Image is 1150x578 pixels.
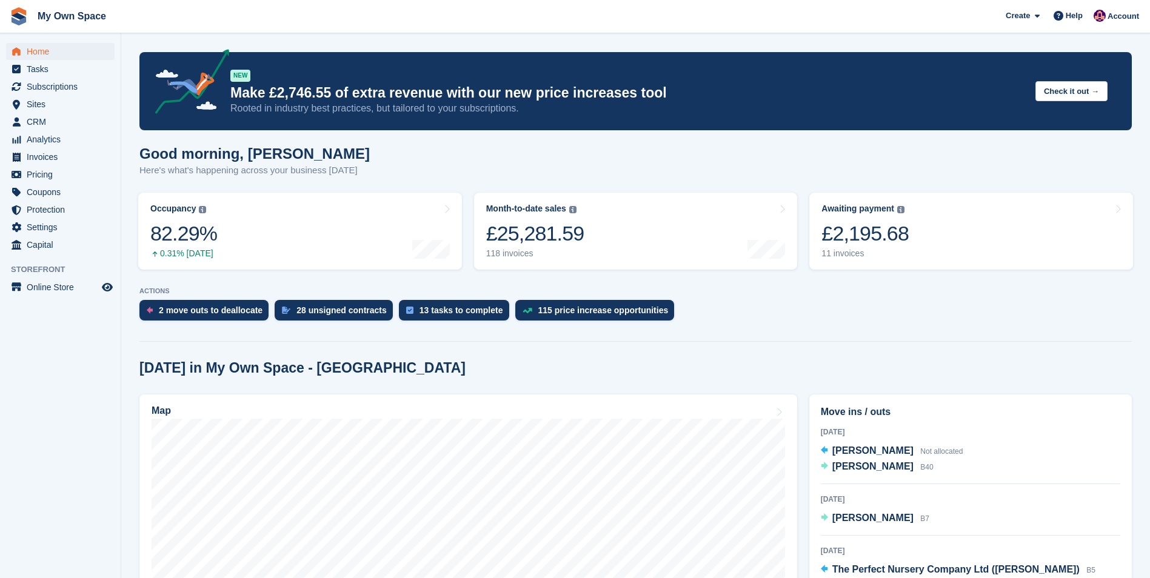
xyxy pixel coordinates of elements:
img: task-75834270c22a3079a89374b754ae025e5fb1db73e45f91037f5363f120a921f8.svg [406,307,413,314]
img: price-adjustments-announcement-icon-8257ccfd72463d97f412b2fc003d46551f7dbcb40ab6d574587a9cd5c0d94... [145,49,230,118]
span: Coupons [27,184,99,201]
img: price_increase_opportunities-93ffe204e8149a01c8c9dc8f82e8f89637d9d84a8eef4429ea346261dce0b2c0.svg [523,308,532,313]
a: menu [6,166,115,183]
img: icon-info-grey-7440780725fd019a000dd9b08b2336e03edf1995a4989e88bcd33f0948082b44.svg [569,206,577,213]
span: CRM [27,113,99,130]
a: The Perfect Nursery Company Ltd ([PERSON_NAME]) B5 [821,562,1095,578]
p: Rooted in industry best practices, but tailored to your subscriptions. [230,102,1026,115]
a: menu [6,113,115,130]
span: [PERSON_NAME] [832,513,914,523]
img: move_outs_to_deallocate_icon-f764333ba52eb49d3ac5e1228854f67142a1ed5810a6f6cc68b1a99e826820c5.svg [147,307,153,314]
a: menu [6,148,115,165]
div: NEW [230,70,250,82]
span: Home [27,43,99,60]
span: Pricing [27,166,99,183]
span: B7 [920,514,929,523]
a: menu [6,43,115,60]
div: 2 move outs to deallocate [159,305,262,315]
a: Occupancy 82.29% 0.31% [DATE] [138,193,462,270]
span: Tasks [27,61,99,78]
h1: Good morning, [PERSON_NAME] [139,145,370,162]
h2: Map [152,405,171,416]
span: Not allocated [920,447,963,456]
span: [PERSON_NAME] [832,461,914,471]
span: Settings [27,219,99,236]
h2: Move ins / outs [821,405,1120,419]
a: 2 move outs to deallocate [139,300,275,327]
div: [DATE] [821,545,1120,556]
div: 0.31% [DATE] [150,248,217,259]
span: Invoices [27,148,99,165]
a: menu [6,236,115,253]
a: 28 unsigned contracts [275,300,399,327]
a: Preview store [100,280,115,294]
a: [PERSON_NAME] B40 [821,459,934,475]
div: 82.29% [150,221,217,246]
p: Make £2,746.55 of extra revenue with our new price increases tool [230,84,1026,102]
a: Awaiting payment £2,195.68 11 invoices [809,193,1133,270]
a: menu [6,78,115,95]
img: contract_signature_icon-13c848040528278c33f63329250d36e43548de30e8caae1d1a13099fd9432cc5.svg [282,307,290,314]
span: B40 [920,463,933,471]
a: My Own Space [33,6,111,26]
a: menu [6,279,115,296]
span: [PERSON_NAME] [832,445,914,456]
a: [PERSON_NAME] B7 [821,511,929,527]
img: stora-icon-8386f47178a22dfd0bd8f6a31ec36ba5ce8667c1dd55bd0f319d3a0aa187defe.svg [10,7,28,25]
button: Check it out → [1035,81,1108,101]
img: icon-info-grey-7440780725fd019a000dd9b08b2336e03edf1995a4989e88bcd33f0948082b44.svg [199,206,206,213]
p: ACTIONS [139,287,1132,295]
span: Account [1108,10,1139,22]
img: Sergio Tartaglia [1094,10,1106,22]
span: Online Store [27,279,99,296]
div: £2,195.68 [821,221,909,246]
span: Help [1066,10,1083,22]
a: menu [6,184,115,201]
div: 118 invoices [486,248,584,259]
a: menu [6,219,115,236]
span: The Perfect Nursery Company Ltd ([PERSON_NAME]) [832,564,1080,574]
a: [PERSON_NAME] Not allocated [821,443,963,459]
span: Storefront [11,264,121,276]
div: 13 tasks to complete [420,305,503,315]
div: [DATE] [821,427,1120,437]
div: [DATE] [821,494,1120,505]
div: Occupancy [150,204,196,214]
span: Sites [27,96,99,113]
div: 28 unsigned contracts [296,305,387,315]
a: Month-to-date sales £25,281.59 118 invoices [474,193,798,270]
a: menu [6,201,115,218]
span: Create [1006,10,1030,22]
a: 13 tasks to complete [399,300,515,327]
a: menu [6,96,115,113]
span: Capital [27,236,99,253]
div: Awaiting payment [821,204,894,214]
span: Protection [27,201,99,218]
h2: [DATE] in My Own Space - [GEOGRAPHIC_DATA] [139,360,466,376]
span: Subscriptions [27,78,99,95]
a: 115 price increase opportunities [515,300,681,327]
a: menu [6,131,115,148]
span: Analytics [27,131,99,148]
img: icon-info-grey-7440780725fd019a000dd9b08b2336e03edf1995a4989e88bcd33f0948082b44.svg [897,206,904,213]
div: 11 invoices [821,248,909,259]
div: £25,281.59 [486,221,584,246]
div: Month-to-date sales [486,204,566,214]
span: B5 [1086,566,1095,574]
p: Here's what's happening across your business [DATE] [139,164,370,178]
div: 115 price increase opportunities [538,305,669,315]
a: menu [6,61,115,78]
